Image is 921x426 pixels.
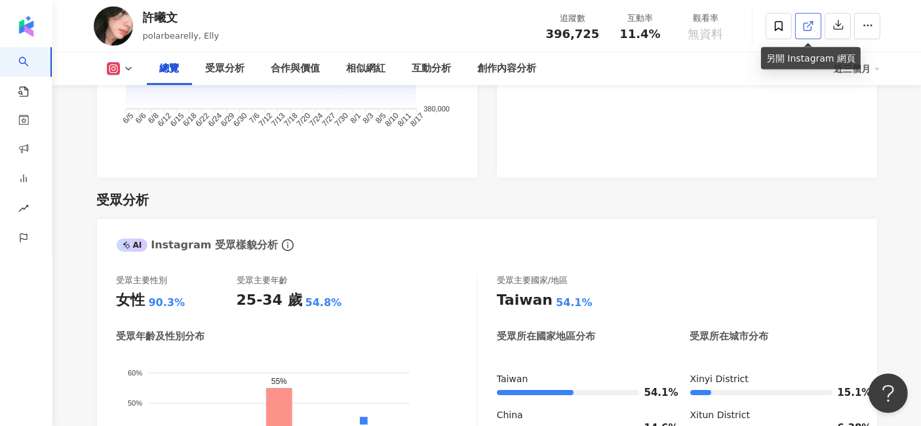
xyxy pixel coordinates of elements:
tspan: 7/20 [294,111,312,129]
div: 受眾主要國家/地區 [497,275,568,286]
tspan: 7/24 [307,111,324,129]
div: 受眾主要年齡 [237,275,288,286]
tspan: 6/30 [231,111,249,129]
div: 25-34 歲 [237,290,302,311]
div: 受眾年齡及性別分布 [117,330,205,343]
div: 合作與價值 [271,61,321,77]
div: 觀看率 [681,12,731,25]
div: China [497,409,664,422]
div: 女性 [117,290,146,311]
tspan: 8/1 [348,111,363,126]
img: logo icon [16,16,37,37]
span: 無資料 [688,28,724,41]
tspan: 8/3 [361,111,375,126]
div: Xitun District [690,409,857,422]
tspan: 6/22 [193,111,211,129]
tspan: 6/24 [206,111,224,129]
div: Xinyi District [690,373,857,386]
tspan: 6/29 [219,111,237,129]
tspan: 8/5 [374,111,388,126]
tspan: 6/5 [121,111,135,126]
div: 另開 Instagram 網頁 [761,47,861,69]
tspan: 8/10 [383,111,401,129]
div: 互動率 [616,12,665,25]
div: 54.1% [556,296,593,310]
div: 受眾所在城市分布 [690,330,769,343]
div: 許曦文 [143,9,220,26]
div: 創作內容分析 [478,61,537,77]
div: 54.8% [305,296,342,310]
tspan: 6/6 [133,111,147,126]
div: 總覽 [160,61,180,77]
tspan: 7/30 [332,111,350,129]
tspan: 50% [127,399,142,407]
div: 相似網紅 [347,61,386,77]
div: 受眾所在國家地區分布 [497,330,595,343]
div: 追蹤數 [546,12,600,25]
tspan: 8/11 [395,111,413,129]
div: 90.3% [149,296,186,310]
span: rise [18,195,29,225]
span: 54.1% [644,388,664,398]
span: 396,725 [546,27,600,41]
tspan: 60% [127,369,142,377]
tspan: 7/13 [269,111,287,129]
tspan: 7/6 [247,111,262,126]
span: 15.1% [838,388,857,398]
tspan: 6/12 [155,111,173,129]
div: Taiwan [497,373,664,386]
div: 受眾主要性別 [117,275,168,286]
div: 互動分析 [412,61,452,77]
div: Instagram 受眾樣貌分析 [117,238,278,252]
span: 11.4% [619,28,660,41]
tspan: 6/15 [168,111,186,129]
span: info-circle [280,237,296,253]
span: polarbearelly, Elly [143,31,220,41]
tspan: 7/27 [320,111,338,129]
tspan: 7/12 [256,111,274,129]
a: search [18,47,45,98]
div: AI [117,239,148,252]
div: Taiwan [497,290,553,311]
tspan: 8/17 [408,111,426,129]
tspan: 7/18 [282,111,300,129]
tspan: 380,000 [423,105,450,113]
tspan: 6/8 [146,111,161,126]
img: KOL Avatar [94,7,133,46]
iframe: Help Scout Beacon - Open [869,374,908,413]
div: 受眾分析 [97,191,149,209]
div: 受眾分析 [206,61,245,77]
tspan: 6/18 [181,111,199,129]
